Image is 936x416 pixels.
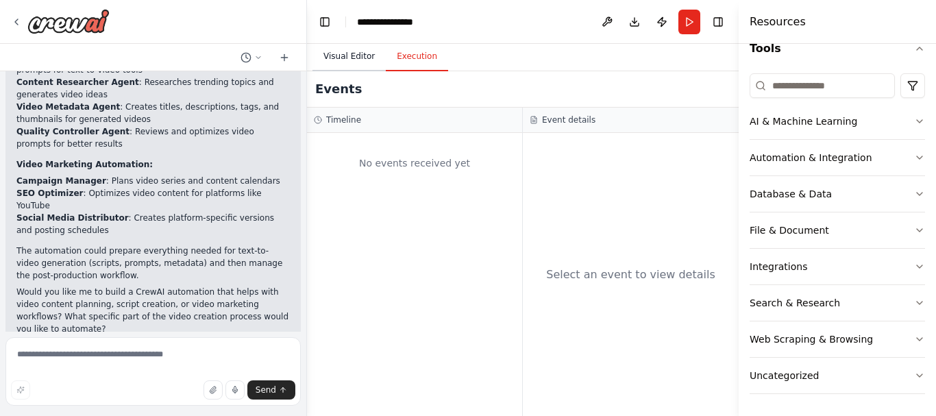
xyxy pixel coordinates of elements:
[16,160,153,169] strong: Video Marketing Automation:
[750,260,807,273] div: Integrations
[750,358,925,393] button: Uncategorized
[16,188,84,198] strong: SEO Optimizer
[314,140,515,186] div: No events received yet
[16,176,106,186] strong: Campaign Manager
[750,151,872,164] div: Automation & Integration
[204,380,223,400] button: Upload files
[750,187,832,201] div: Database & Data
[315,79,362,99] h2: Events
[315,12,334,32] button: Hide left sidebar
[750,103,925,139] button: AI & Machine Learning
[750,332,873,346] div: Web Scraping & Browsing
[750,176,925,212] button: Database & Data
[16,102,120,112] strong: Video Metadata Agent
[750,68,925,405] div: Tools
[16,213,129,223] strong: Social Media Distributor
[16,127,130,136] strong: Quality Controller Agent
[750,223,829,237] div: File & Document
[16,187,290,212] li: : Optimizes video content for platforms like YouTube
[247,380,295,400] button: Send
[27,9,110,34] img: Logo
[750,114,857,128] div: AI & Machine Learning
[16,77,139,87] strong: Content Researcher Agent
[16,245,290,282] p: The automation could prepare everything needed for text-to-video generation (scripts, prompts, me...
[750,369,819,382] div: Uncategorized
[750,296,840,310] div: Search & Research
[235,49,268,66] button: Switch to previous chat
[273,49,295,66] button: Start a new chat
[386,42,448,71] button: Execution
[225,380,245,400] button: Click to speak your automation idea
[16,125,290,150] li: : Reviews and optimizes video prompts for better results
[750,249,925,284] button: Integrations
[16,212,290,236] li: : Creates platform-specific versions and posting schedules
[750,321,925,357] button: Web Scraping & Browsing
[750,285,925,321] button: Search & Research
[312,42,386,71] button: Visual Editor
[750,29,925,68] button: Tools
[16,175,290,187] li: : Plans video series and content calendars
[326,114,361,125] h3: Timeline
[16,76,290,101] li: : Researches trending topics and generates video ideas
[16,101,290,125] li: : Creates titles, descriptions, tags, and thumbnails for generated videos
[709,12,728,32] button: Hide right sidebar
[542,114,595,125] h3: Event details
[16,286,290,335] p: Would you like me to build a CrewAI automation that helps with video content planning, script cre...
[256,384,276,395] span: Send
[11,380,30,400] button: Improve this prompt
[357,15,426,29] nav: breadcrumb
[750,14,806,30] h4: Resources
[750,212,925,248] button: File & Document
[750,140,925,175] button: Automation & Integration
[546,267,715,283] div: Select an event to view details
